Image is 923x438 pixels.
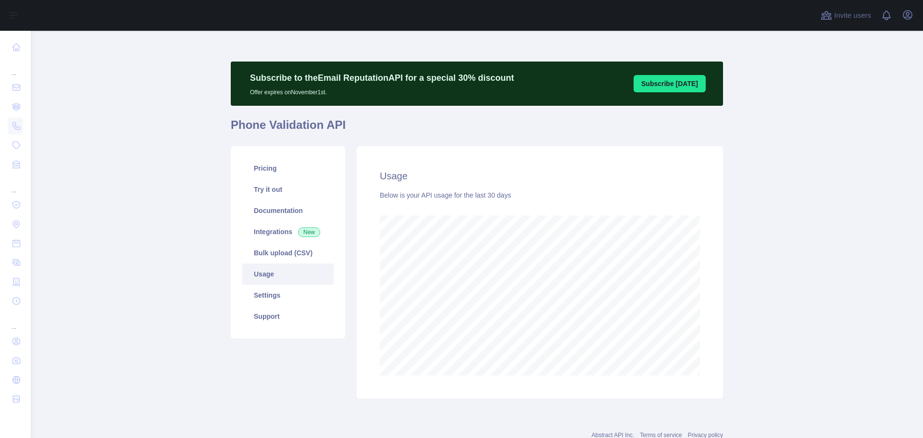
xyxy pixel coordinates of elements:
[819,8,873,23] button: Invite users
[250,85,514,96] p: Offer expires on November 1st.
[380,190,700,200] div: Below is your API usage for the last 30 days
[634,75,706,92] button: Subscribe [DATE]
[231,117,723,140] h1: Phone Validation API
[8,58,23,77] div: ...
[298,227,320,237] span: New
[242,242,334,263] a: Bulk upload (CSV)
[8,175,23,194] div: ...
[8,312,23,331] div: ...
[242,285,334,306] a: Settings
[250,71,514,85] p: Subscribe to the Email Reputation API for a special 30 % discount
[380,169,700,183] h2: Usage
[242,263,334,285] a: Usage
[834,10,871,21] span: Invite users
[242,221,334,242] a: Integrations New
[242,306,334,327] a: Support
[242,158,334,179] a: Pricing
[242,200,334,221] a: Documentation
[242,179,334,200] a: Try it out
